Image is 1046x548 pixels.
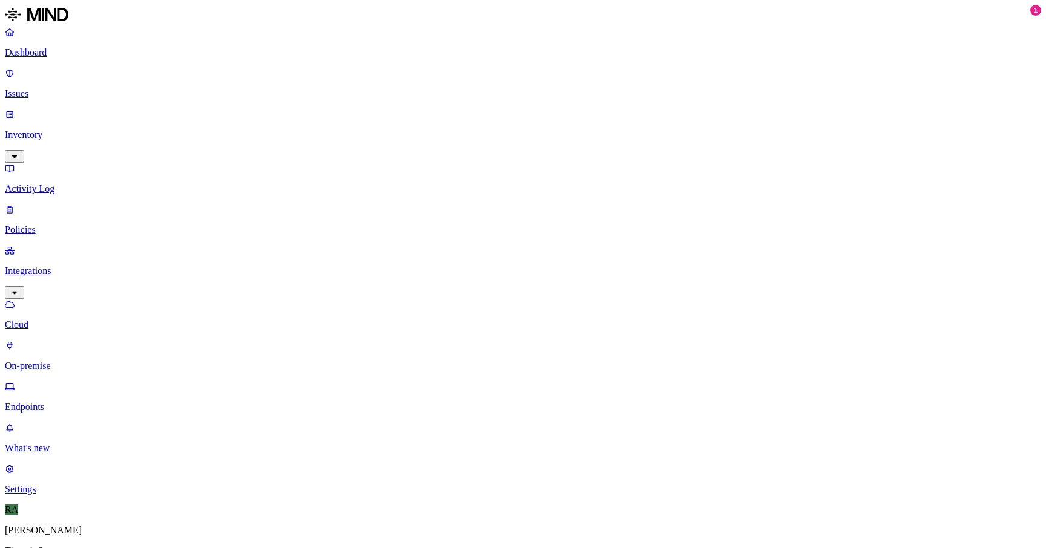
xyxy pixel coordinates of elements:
[1030,5,1041,16] div: 1
[5,47,1041,58] p: Dashboard
[5,422,1041,454] a: What's new
[5,129,1041,140] p: Inventory
[5,245,1041,297] a: Integrations
[5,68,1041,99] a: Issues
[5,463,1041,495] a: Settings
[5,340,1041,371] a: On-premise
[5,381,1041,413] a: Endpoints
[5,5,1041,27] a: MIND
[5,402,1041,413] p: Endpoints
[5,504,18,515] span: RA
[5,204,1041,235] a: Policies
[5,27,1041,58] a: Dashboard
[5,183,1041,194] p: Activity Log
[5,266,1041,276] p: Integrations
[5,5,68,24] img: MIND
[5,360,1041,371] p: On-premise
[5,163,1041,194] a: Activity Log
[5,484,1041,495] p: Settings
[5,109,1041,161] a: Inventory
[5,299,1041,330] a: Cloud
[5,224,1041,235] p: Policies
[5,319,1041,330] p: Cloud
[5,88,1041,99] p: Issues
[5,443,1041,454] p: What's new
